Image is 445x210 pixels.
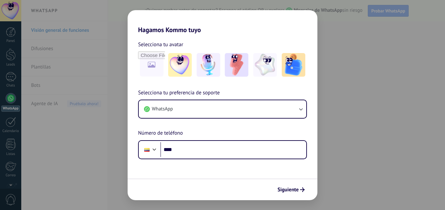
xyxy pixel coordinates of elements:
img: -3.jpeg [225,53,248,77]
img: -2.jpeg [197,53,220,77]
h2: Hagamos Kommo tuyo [128,10,317,34]
img: -5.jpeg [282,53,305,77]
img: -4.jpeg [253,53,277,77]
div: Ecuador: + 593 [141,143,153,157]
img: -1.jpeg [168,53,192,77]
span: Número de teléfono [138,129,183,138]
span: Siguiente [277,187,299,192]
button: Siguiente [275,184,308,195]
span: Selecciona tu avatar [138,40,183,49]
span: WhatsApp [152,106,173,112]
span: Selecciona tu preferencia de soporte [138,89,220,97]
button: WhatsApp [139,100,306,118]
